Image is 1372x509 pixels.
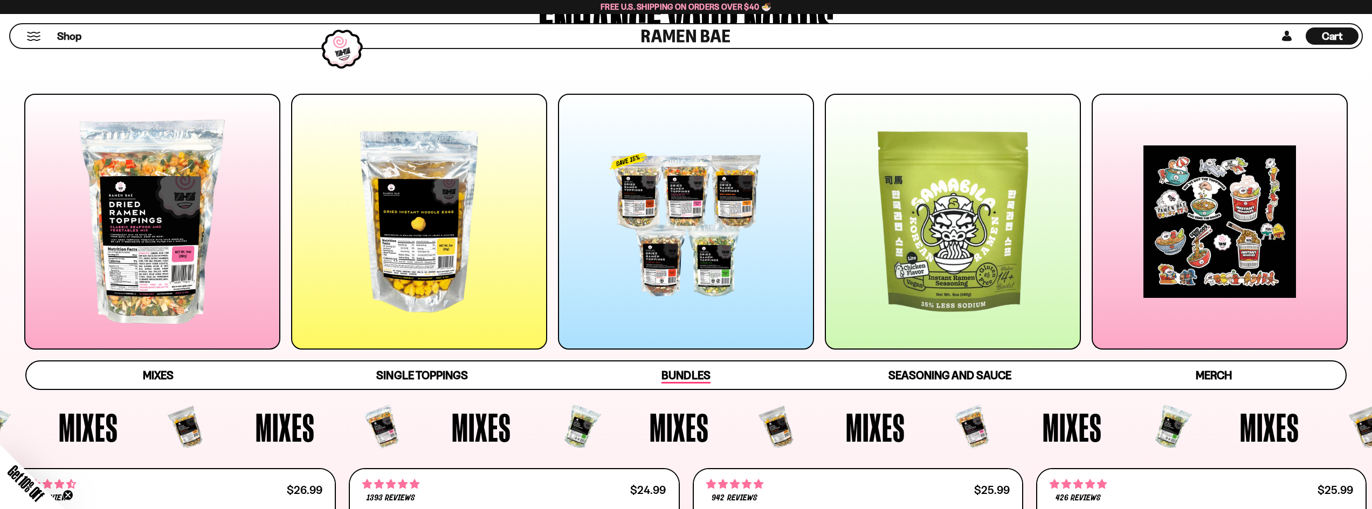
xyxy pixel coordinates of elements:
[287,485,322,495] div: $26.99
[818,361,1081,389] a: Seasoning and Sauce
[5,462,47,504] span: Get 10% Off
[256,407,315,447] span: Mixes
[57,29,81,44] span: Shop
[706,477,763,491] span: 4.75 stars
[601,2,771,12] span: Free U.S. Shipping on Orders over $40 🍜
[846,407,905,447] span: Mixes
[143,368,174,382] span: Mixes
[1050,477,1107,491] span: 4.76 stars
[1043,407,1102,447] span: Mixes
[650,407,709,447] span: Mixes
[974,485,1010,495] div: $25.99
[1196,368,1232,382] span: Merch
[1240,407,1299,447] span: Mixes
[1306,24,1359,48] a: Cart
[376,368,467,382] span: Single Toppings
[57,27,81,45] a: Shop
[26,361,290,389] a: Mixes
[1318,485,1353,495] div: $25.99
[554,361,818,389] a: Bundles
[63,490,73,500] button: Close teaser
[661,368,710,384] span: Bundles
[59,407,118,447] span: Mixes
[1082,361,1346,389] a: Merch
[26,32,41,41] button: Mobile Menu Trigger
[1056,494,1101,503] span: 426 reviews
[888,368,1011,382] span: Seasoning and Sauce
[630,485,666,495] div: $24.99
[452,407,511,447] span: Mixes
[1322,30,1343,43] span: Cart
[290,361,554,389] a: Single Toppings
[367,494,415,503] span: 1393 reviews
[712,494,757,503] span: 942 reviews
[362,477,419,491] span: 4.76 stars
